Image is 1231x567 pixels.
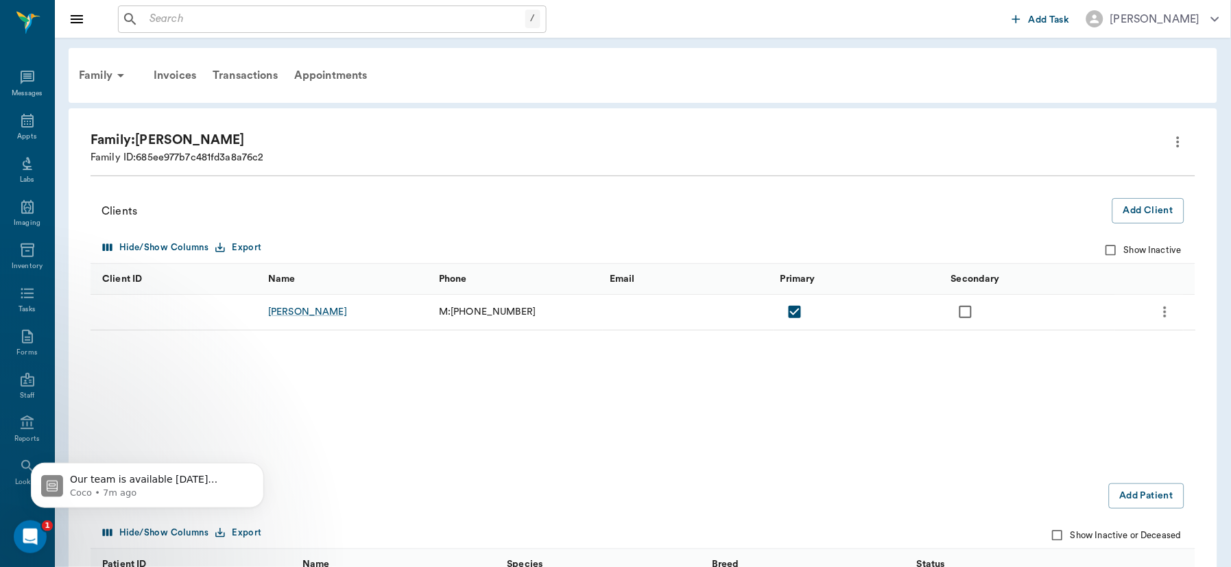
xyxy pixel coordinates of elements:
a: [PERSON_NAME] [268,305,347,319]
div: Primary [774,263,944,294]
button: Add Client [1112,198,1184,224]
div: Tasks [19,304,36,315]
button: Add Task [1007,6,1075,32]
button: Sort [145,269,165,289]
button: Sort [1003,269,1023,289]
div: Client ID [91,263,261,294]
button: Export [212,237,265,258]
div: Messages [12,88,43,99]
div: Labs [20,175,34,185]
a: Invoices [145,59,204,92]
div: / [525,10,540,28]
button: Select columns [99,237,212,258]
div: Patients [101,488,1109,505]
p: Family: [PERSON_NAME] [91,130,584,150]
button: Sort [1125,269,1145,289]
input: Search [144,10,525,29]
p: Family ID: 685ee977b7c481fd3a8a76c2 [91,150,461,165]
button: Sort [638,269,658,289]
div: Appts [17,132,36,142]
div: Email [603,263,774,294]
button: more [1154,300,1177,324]
a: Transactions [204,59,286,92]
div: Name [261,263,432,294]
button: Select columns [99,522,212,544]
div: Staff [20,391,34,401]
div: Primary [780,260,815,298]
a: Appointments [286,59,376,92]
iframe: Intercom notifications message [10,434,285,530]
div: Phone [439,260,467,298]
iframe: Intercom live chat [14,520,47,553]
button: Export [212,522,265,544]
div: Inventory [12,261,43,272]
div: Secondary [951,260,1000,298]
button: Close drawer [63,5,91,33]
button: Add Patient [1109,483,1184,509]
span: 1 [42,520,53,531]
div: M: [PHONE_NUMBER] [439,305,536,319]
div: Secondary [944,263,1115,294]
div: Forms [16,348,37,358]
div: Email [610,260,635,298]
button: Sort [819,269,838,289]
label: Show Inactive [1098,237,1182,263]
div: Client ID [102,260,142,298]
button: Sort [299,269,318,289]
div: Phone [432,263,603,294]
div: Name [268,260,296,298]
button: [PERSON_NAME] [1075,6,1230,32]
div: [PERSON_NAME] [1110,11,1200,27]
div: Family [71,59,137,92]
label: Show Inactive or Deceased [1044,522,1182,548]
button: more [1167,130,1190,154]
div: Imaging [14,218,40,228]
div: Clients [101,203,1112,219]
